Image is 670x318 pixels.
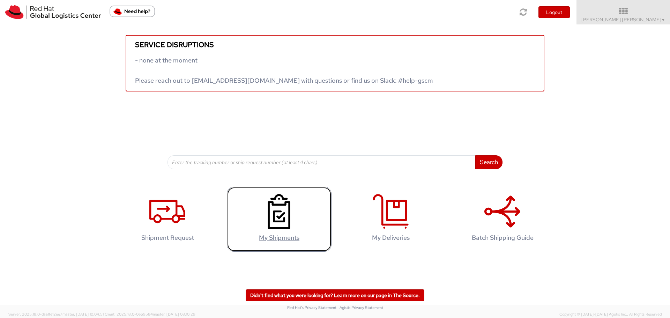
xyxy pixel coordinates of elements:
[167,155,476,169] input: Enter the tracking number or ship request number (at least 4 chars)
[62,312,104,317] span: master, [DATE] 10:04:51
[115,187,220,252] a: Shipment Request
[346,234,436,241] h4: My Deliveries
[105,312,195,317] span: Client: 2025.18.0-0e69584
[559,312,662,317] span: Copyright © [DATE]-[DATE] Agistix Inc., All Rights Reserved
[538,6,570,18] button: Logout
[661,17,665,23] span: ▼
[135,41,535,49] h5: Service disruptions
[8,312,104,317] span: Server: 2025.18.0-daa1fe12ee7
[227,187,332,252] a: My Shipments
[246,289,424,301] a: Didn't find what you were looking for? Learn more on our page in The Source.
[135,56,433,84] span: - none at the moment Please reach out to [EMAIL_ADDRESS][DOMAIN_NAME] with questions or find us o...
[234,234,324,241] h4: My Shipments
[581,16,665,23] span: [PERSON_NAME] [PERSON_NAME]
[153,312,195,317] span: master, [DATE] 08:10:29
[475,155,502,169] button: Search
[126,35,544,91] a: Service disruptions - none at the moment Please reach out to [EMAIL_ADDRESS][DOMAIN_NAME] with qu...
[287,305,336,310] a: Red Hat's Privacy Statement
[110,6,155,17] button: Need help?
[338,187,443,252] a: My Deliveries
[450,187,555,252] a: Batch Shipping Guide
[5,5,101,19] img: rh-logistics-00dfa346123c4ec078e1.svg
[337,305,383,310] a: | Agistix Privacy Statement
[122,234,213,241] h4: Shipment Request
[457,234,548,241] h4: Batch Shipping Guide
